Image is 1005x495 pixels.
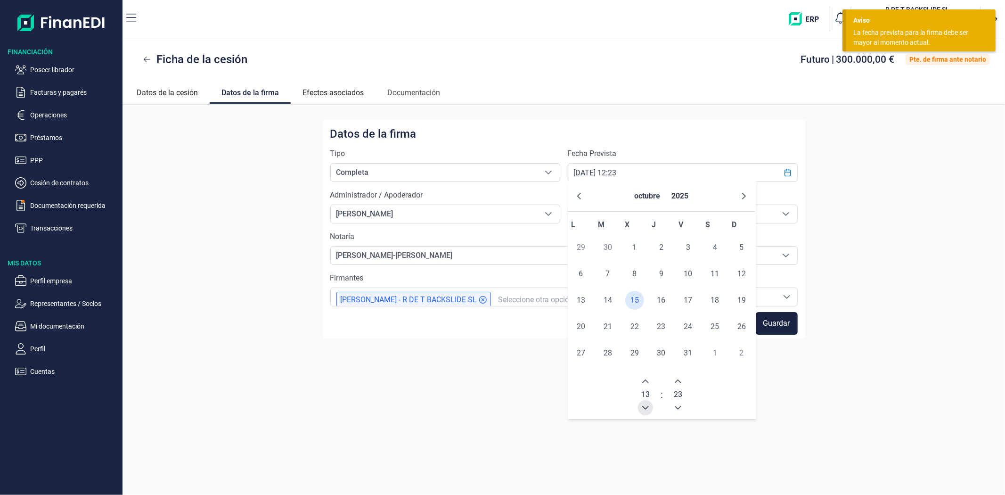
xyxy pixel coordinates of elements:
[156,51,247,68] span: Ficha de la cesión
[568,340,595,366] td: 27/10/2025
[652,317,671,336] span: 23
[678,238,697,257] span: 3
[15,64,119,75] button: Poseer librador
[331,247,775,264] span: [PERSON_NAME]-[PERSON_NAME]
[652,238,671,257] span: 2
[15,298,119,309] button: Representantes / Socios
[648,234,675,261] td: 02/10/2025
[675,313,702,340] td: 24/10/2025
[675,261,702,287] td: 10/10/2025
[568,181,756,419] div: Choose Date
[702,261,728,287] td: 11/10/2025
[678,220,683,229] span: V
[15,200,119,211] button: Documentación requerida
[30,321,119,332] p: Mi documentación
[594,313,621,340] td: 21/10/2025
[572,220,576,229] span: L
[621,261,648,287] td: 08/10/2025
[652,220,656,229] span: J
[210,80,291,102] a: Datos de la firma
[15,343,119,355] button: Perfil
[568,148,617,159] label: Fecha Prevista
[30,177,119,189] p: Cesión de contratos
[594,340,621,366] td: 28/10/2025
[775,205,797,223] div: Seleccione una provincia
[30,200,119,211] p: Documentación requerida
[30,343,119,355] p: Perfil
[648,287,675,313] td: 16/10/2025
[648,313,675,340] td: 23/10/2025
[15,223,119,234] button: Transacciones
[661,388,663,401] span: :
[625,344,644,363] span: 29
[732,344,751,363] span: 2
[625,264,644,283] span: 8
[30,64,119,75] p: Poseer librador
[705,238,724,257] span: 4
[853,28,981,48] div: La fecha prevista para la firma debe ser mayor al momento actual.
[572,264,590,283] span: 6
[291,80,376,103] a: Efectos asociados
[728,234,755,261] td: 05/10/2025
[598,264,617,283] span: 7
[779,164,797,181] button: Choose Date
[855,5,976,33] button: RR DE T BACKSLIDE SL[PERSON_NAME] [PERSON_NAME](B91520528)
[572,291,590,310] span: 13
[15,155,119,166] button: PPP
[789,12,826,25] img: erp
[568,234,595,261] td: 29/09/2025
[648,261,675,287] td: 09/10/2025
[705,317,724,336] span: 25
[678,291,697,310] span: 17
[594,261,621,287] td: 07/10/2025
[625,220,629,229] span: X
[702,287,728,313] td: 18/10/2025
[678,264,697,283] span: 10
[705,291,724,310] span: 18
[705,264,724,283] span: 11
[728,287,755,313] td: 19/10/2025
[678,344,697,363] span: 31
[15,109,119,121] button: Operaciones
[598,238,617,257] span: 30
[702,340,728,366] td: 01/11/2025
[125,80,210,103] a: Datos de la cesión
[621,340,648,366] td: 29/10/2025
[341,294,477,305] span: [PERSON_NAME] - R DE T BACKSLIDE SL
[638,400,653,415] button: Previous Hour
[674,389,682,400] span: 23
[572,189,587,204] button: Previous Month
[594,234,621,261] td: 30/09/2025
[670,400,686,415] button: Previous Minute
[625,238,644,257] span: 1
[625,317,644,336] span: 22
[732,291,751,310] span: 19
[15,132,119,143] button: Préstamos
[648,340,675,366] td: 30/10/2025
[652,291,671,310] span: 16
[30,87,119,98] p: Facturas y pagarés
[728,313,755,340] td: 26/10/2025
[15,87,119,98] button: Facturas y pagarés
[331,205,537,223] span: [PERSON_NAME]
[15,321,119,332] button: Mi documentación
[702,234,728,261] td: 04/10/2025
[330,148,345,159] label: Tipo
[652,344,671,363] span: 30
[909,56,986,63] div: Pte. de firma ante notario
[537,205,560,223] div: Seleccione una opción
[678,317,697,336] span: 24
[763,318,790,329] span: Guardar
[30,366,119,377] p: Cuentas
[732,264,751,283] span: 12
[598,317,617,336] span: 21
[732,220,737,229] span: D
[641,389,650,400] span: 13
[874,5,961,14] h3: R DE T BACKSLIDE SL
[17,8,106,38] img: Logo de aplicación
[675,340,702,366] td: 31/10/2025
[702,313,728,340] td: 25/10/2025
[621,287,648,313] td: 15/10/2025
[598,220,605,229] span: M
[30,109,119,121] p: Operaciones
